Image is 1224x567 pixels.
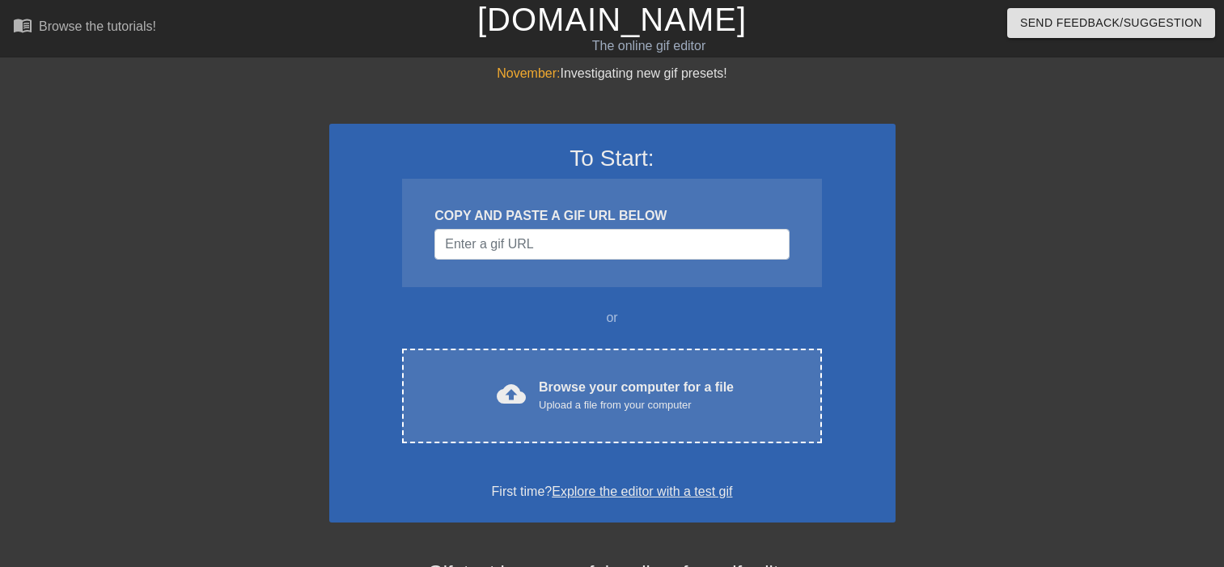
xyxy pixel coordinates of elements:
a: Explore the editor with a test gif [552,484,732,498]
div: Browse your computer for a file [539,378,734,413]
a: Browse the tutorials! [13,15,156,40]
span: cloud_upload [497,379,526,408]
input: Username [434,229,789,260]
div: or [371,308,853,328]
div: COPY AND PASTE A GIF URL BELOW [434,206,789,226]
span: Send Feedback/Suggestion [1020,13,1202,33]
div: Upload a file from your computer [539,397,734,413]
div: Investigating new gif presets! [329,64,896,83]
div: Browse the tutorials! [39,19,156,33]
span: November: [497,66,560,80]
div: First time? [350,482,875,501]
button: Send Feedback/Suggestion [1007,8,1215,38]
div: The online gif editor [416,36,881,56]
span: menu_book [13,15,32,35]
h3: To Start: [350,145,875,172]
a: [DOMAIN_NAME] [477,2,747,37]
